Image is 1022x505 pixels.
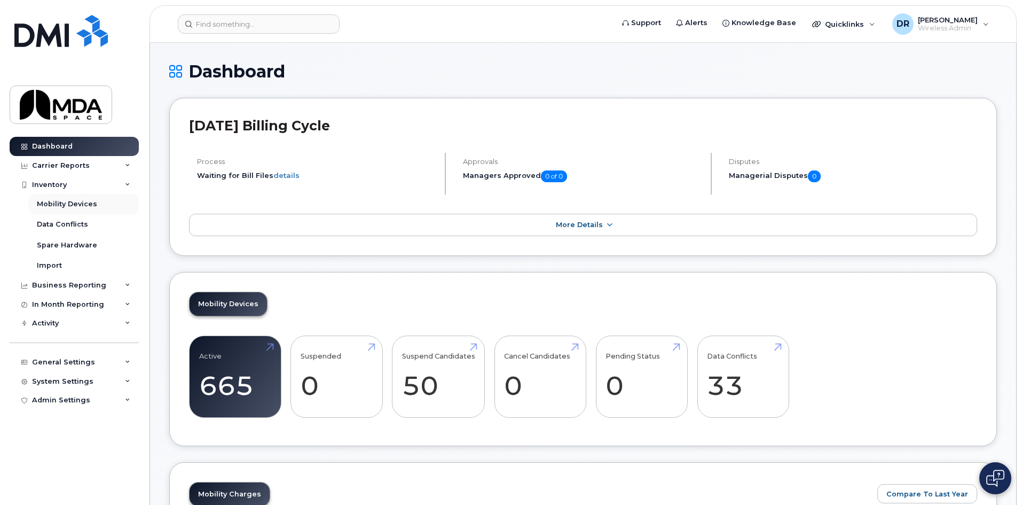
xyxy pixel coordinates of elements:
h4: Disputes [729,158,977,166]
h2: [DATE] Billing Cycle [189,118,977,134]
h1: Dashboard [169,62,997,81]
a: Mobility Devices [190,292,267,316]
h5: Managers Approved [463,170,702,182]
li: Waiting for Bill Files [197,170,436,181]
a: Data Conflicts 33 [707,341,779,412]
span: More Details [556,221,603,229]
h4: Process [197,158,436,166]
h5: Managerial Disputes [729,170,977,182]
a: Suspended 0 [301,341,373,412]
h4: Approvals [463,158,702,166]
a: Pending Status 0 [606,341,678,412]
span: 0 [808,170,821,182]
button: Compare To Last Year [877,484,977,503]
a: details [273,171,300,180]
a: Cancel Candidates 0 [504,341,576,412]
a: Active 665 [199,341,271,412]
a: Suspend Candidates 50 [402,341,475,412]
span: 0 of 0 [541,170,567,182]
span: Compare To Last Year [886,489,968,499]
img: Open chat [986,470,1004,487]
